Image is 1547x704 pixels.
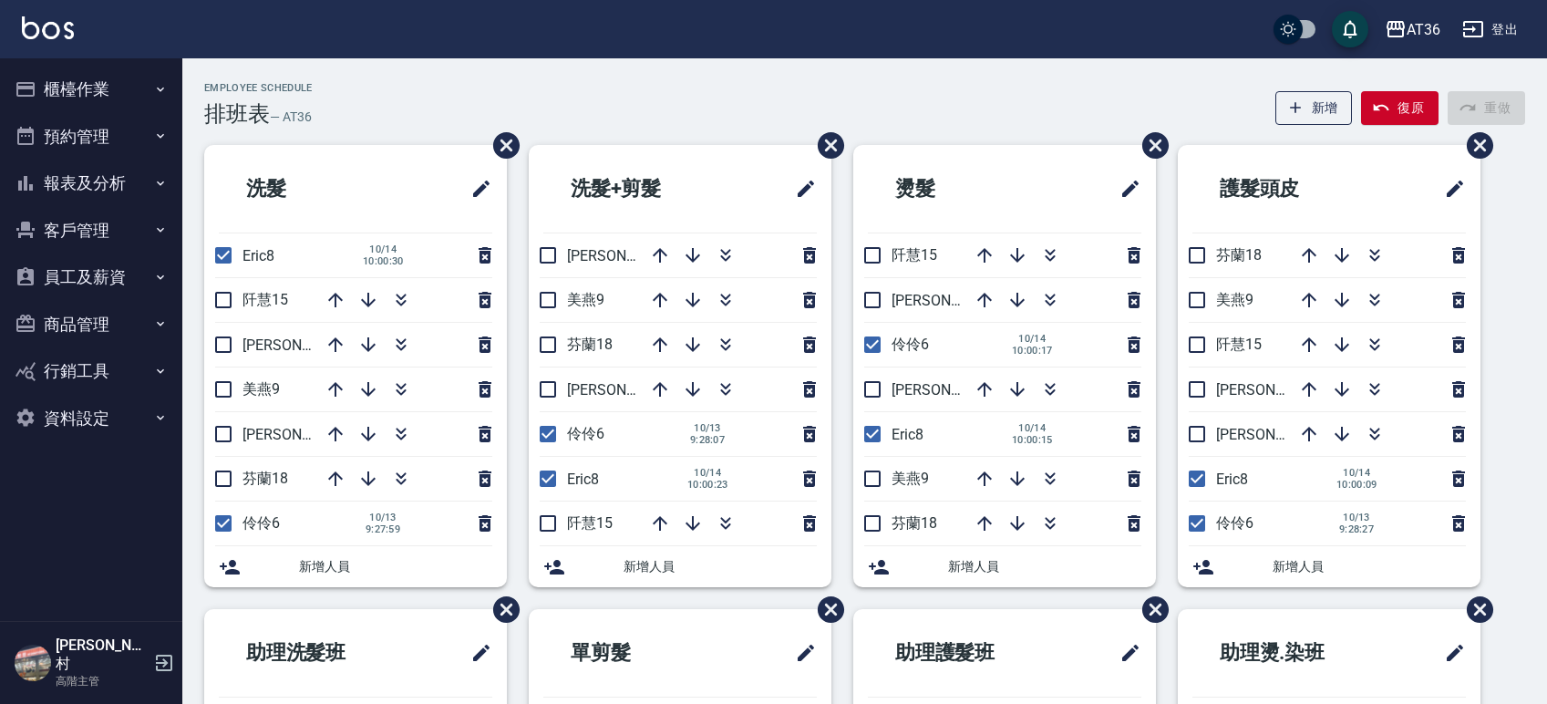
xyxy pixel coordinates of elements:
[1336,479,1377,491] span: 10:00:09
[1361,91,1439,125] button: 復原
[363,512,403,523] span: 10/13
[1012,345,1053,357] span: 10:00:17
[363,523,403,535] span: 9:27:59
[1216,514,1253,532] span: 伶伶6
[892,246,937,264] span: 阡慧15
[204,82,313,94] h2: Employee Schedule
[459,167,492,211] span: 修改班表的標題
[892,470,929,487] span: 美燕9
[480,583,522,637] span: 刪除班表
[242,291,288,308] span: 阡慧15
[687,434,727,446] span: 9:28:07
[687,479,728,491] span: 10:00:23
[892,381,1017,399] span: [PERSON_NAME]11
[804,583,847,637] span: 刪除班表
[1275,91,1353,125] button: 新增
[7,66,175,113] button: 櫃檯作業
[1216,291,1253,308] span: 美燕9
[480,119,522,172] span: 刪除班表
[22,16,74,39] img: Logo
[56,637,149,673] h5: [PERSON_NAME]村
[1012,434,1053,446] span: 10:00:15
[219,156,387,222] h2: 洗髮
[219,620,416,686] h2: 助理洗髮班
[1332,11,1368,47] button: save
[7,113,175,160] button: 預約管理
[543,156,736,222] h2: 洗髮+剪髮
[1109,167,1141,211] span: 修改班表的標題
[543,620,721,686] h2: 單剪髮
[892,336,929,353] span: 伶伶6
[7,301,175,348] button: 商品管理
[1336,467,1377,479] span: 10/14
[868,620,1065,686] h2: 助理護髮班
[567,381,693,399] span: [PERSON_NAME]16
[1192,620,1392,686] h2: 助理燙.染班
[892,514,937,532] span: 芬蘭18
[1129,119,1171,172] span: 刪除班表
[1178,546,1480,587] div: 新增人員
[242,470,288,487] span: 芬蘭18
[567,425,604,442] span: 伶伶6
[1109,631,1141,675] span: 修改班表的標題
[242,336,368,354] span: [PERSON_NAME]16
[299,557,492,576] span: 新增人員
[7,254,175,301] button: 員工及薪資
[1433,631,1466,675] span: 修改班表的標題
[15,645,51,681] img: Person
[892,426,923,443] span: Eric8
[1336,523,1377,535] span: 9:28:27
[948,557,1141,576] span: 新增人員
[1453,119,1496,172] span: 刪除班表
[242,380,280,398] span: 美燕9
[363,243,404,255] span: 10/14
[1453,583,1496,637] span: 刪除班表
[204,101,270,127] h3: 排班表
[1455,13,1525,47] button: 登出
[56,673,149,689] p: 高階主管
[1216,336,1262,353] span: 阡慧15
[270,108,312,127] h6: — AT36
[204,546,507,587] div: 新增人員
[567,471,599,488] span: Eric8
[567,514,613,532] span: 阡慧15
[7,395,175,442] button: 資料設定
[529,546,831,587] div: 新增人員
[1192,156,1380,222] h2: 護髮頭皮
[242,247,274,264] span: Eric8
[687,467,728,479] span: 10/14
[1216,471,1248,488] span: Eric8
[7,160,175,207] button: 報表及分析
[1433,167,1466,211] span: 修改班表的標題
[784,167,817,211] span: 修改班表的標題
[1012,333,1053,345] span: 10/14
[1407,18,1440,41] div: AT36
[7,207,175,254] button: 客戶管理
[1216,426,1342,443] span: [PERSON_NAME]16
[784,631,817,675] span: 修改班表的標題
[624,557,817,576] span: 新增人員
[1273,557,1466,576] span: 新增人員
[804,119,847,172] span: 刪除班表
[567,247,693,264] span: [PERSON_NAME]11
[1216,246,1262,264] span: 芬蘭18
[459,631,492,675] span: 修改班表的標題
[242,426,368,443] span: [PERSON_NAME]11
[687,422,727,434] span: 10/13
[242,514,280,532] span: 伶伶6
[868,156,1036,222] h2: 燙髮
[1012,422,1053,434] span: 10/14
[892,292,1017,309] span: [PERSON_NAME]16
[1216,381,1342,399] span: [PERSON_NAME]11
[567,336,613,353] span: 芬蘭18
[1336,512,1377,523] span: 10/13
[567,291,604,308] span: 美燕9
[1377,11,1448,48] button: AT36
[853,546,1156,587] div: 新增人員
[1129,583,1171,637] span: 刪除班表
[363,255,404,267] span: 10:00:30
[7,347,175,395] button: 行銷工具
